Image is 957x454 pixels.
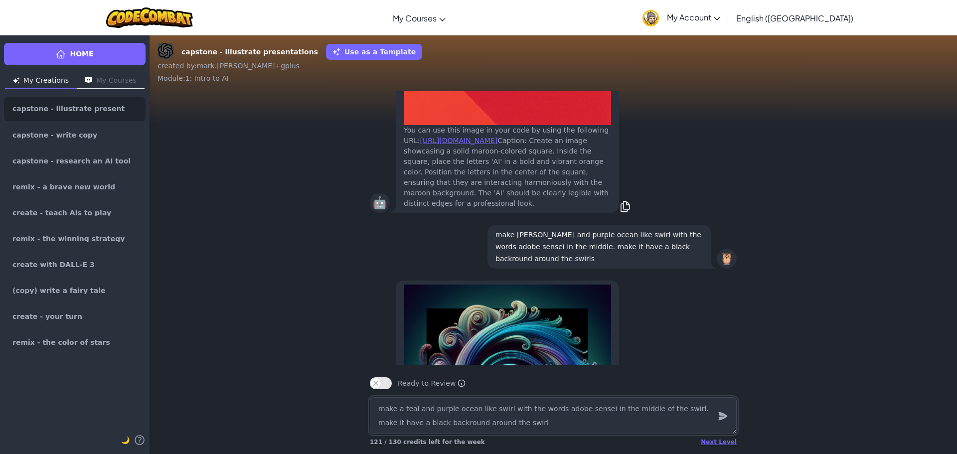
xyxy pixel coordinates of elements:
[398,378,466,388] span: Ready to Review
[736,13,853,23] span: English ([GEOGRAPHIC_DATA])
[370,193,390,213] div: 🤖
[388,4,451,31] a: My Courses
[4,227,146,251] a: remix - the winning strategy
[4,149,146,173] a: capstone - research an AI tool
[13,77,19,84] img: Icon
[106,7,193,28] img: CodeCombat logo
[4,123,146,147] a: capstone - write copy
[642,10,659,26] img: avatar
[4,330,146,354] a: remix - the color of stars
[4,279,146,303] a: (copy) write a fairy tale
[121,436,130,444] span: 🌙
[12,287,105,294] span: (copy) write a fairy tale
[370,439,485,446] span: 121 / 130 credits left for the week
[404,125,611,209] div: You can use this image in your code by using the following URL: Caption: Create an image showcasi...
[77,73,145,89] button: My Courses
[420,137,498,145] a: [URL][DOMAIN_NAME]
[85,77,92,84] img: Icon
[181,47,318,57] strong: capstone - illustrate presentations
[701,438,737,446] div: Next Level
[4,253,146,277] a: create with DALL-E 3
[667,12,720,22] span: My Account
[326,44,422,60] button: Use as a Template
[638,2,725,33] a: My Account
[4,201,146,225] a: create - teach AIs to play
[158,73,949,83] div: Module : 1: Intro to AI
[495,229,703,265] p: make [PERSON_NAME] and purple ocean like swirl with the words adobe sensei in the middle. make it...
[5,73,77,89] button: My Creations
[12,105,129,113] span: capstone - illustrate presentations
[393,13,437,23] span: My Courses
[4,97,146,121] a: capstone - illustrate presentations
[4,304,146,328] a: create - your turn
[70,49,93,59] span: Home
[731,4,858,31] a: English ([GEOGRAPHIC_DATA])
[158,62,300,70] span: created by : mark.[PERSON_NAME]+gplus
[12,235,125,242] span: remix - the winning strategy
[4,43,146,65] a: Home
[121,434,130,446] button: 🌙
[4,175,146,199] a: remix - a brave new world
[12,313,82,320] span: create - your turn
[12,157,131,164] span: capstone - research an AI tool
[12,339,110,346] span: remix - the color of stars
[717,249,737,269] div: 🦉
[12,261,95,268] span: create with DALL-E 3
[158,43,173,59] img: DALL-E 3
[12,183,115,190] span: remix - a brave new world
[12,132,97,139] span: capstone - write copy
[12,209,111,216] span: create - teach AIs to play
